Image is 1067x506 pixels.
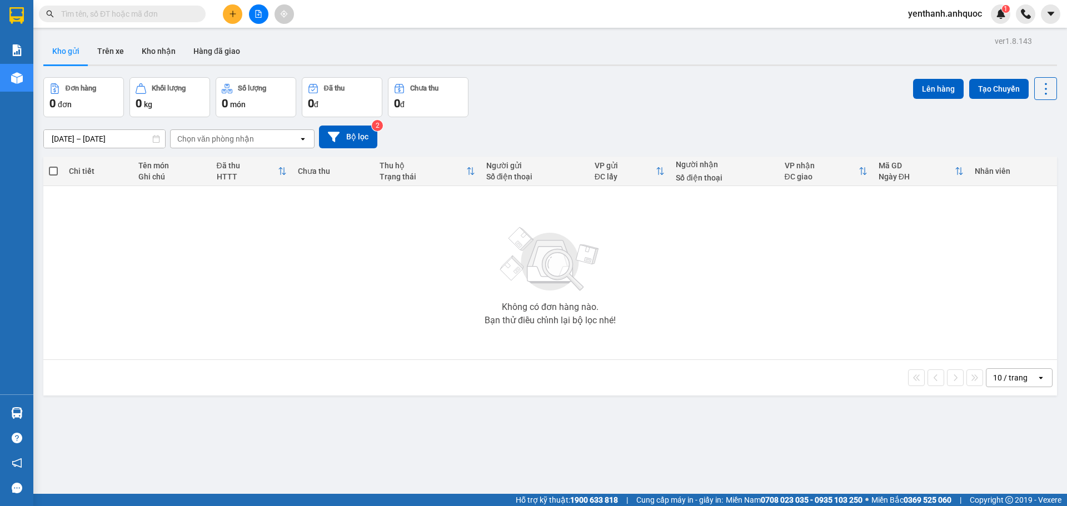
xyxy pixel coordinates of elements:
[43,77,124,117] button: Đơn hàng0đơn
[249,4,268,24] button: file-add
[570,495,618,504] strong: 1900 633 818
[1041,4,1060,24] button: caret-down
[314,100,318,109] span: đ
[275,4,294,24] button: aim
[255,10,262,18] span: file-add
[676,160,773,169] div: Người nhận
[785,161,859,170] div: VP nhận
[324,84,345,92] div: Đã thu
[879,161,955,170] div: Mã GD
[879,172,955,181] div: Ngày ĐH
[995,35,1032,47] div: ver 1.8.143
[46,10,54,18] span: search
[913,79,964,99] button: Lên hàng
[12,433,22,443] span: question-circle
[626,494,628,506] span: |
[595,172,656,181] div: ĐC lấy
[223,4,242,24] button: plus
[66,84,96,92] div: Đơn hàng
[865,498,869,502] span: ⚪️
[9,7,24,24] img: logo-vxr
[138,172,206,181] div: Ghi chú
[394,97,400,110] span: 0
[372,120,383,131] sup: 2
[11,407,23,419] img: warehouse-icon
[485,316,616,325] div: Bạn thử điều chỉnh lại bộ lọc nhé!
[216,77,296,117] button: Số lượng0món
[298,134,307,143] svg: open
[298,167,368,176] div: Chưa thu
[410,84,438,92] div: Chưa thu
[380,172,466,181] div: Trạng thái
[185,38,249,64] button: Hàng đã giao
[302,77,382,117] button: Đã thu0đ
[230,100,246,109] span: món
[993,372,1028,383] div: 10 / trang
[238,84,266,92] div: Số lượng
[960,494,961,506] span: |
[177,133,254,144] div: Chọn văn phòng nhận
[388,77,468,117] button: Chưa thu0đ
[12,483,22,493] span: message
[1004,5,1008,13] span: 1
[69,167,127,176] div: Chi tiết
[969,79,1029,99] button: Tạo Chuyến
[44,130,165,148] input: Select a date range.
[217,172,278,181] div: HTTT
[222,97,228,110] span: 0
[595,161,656,170] div: VP gửi
[975,167,1051,176] div: Nhân viên
[516,494,618,506] span: Hỗ trợ kỹ thuật:
[996,9,1006,19] img: icon-new-feature
[43,38,88,64] button: Kho gửi
[12,458,22,468] span: notification
[676,173,773,182] div: Số điện thoại
[280,10,288,18] span: aim
[1002,5,1010,13] sup: 1
[904,495,951,504] strong: 0369 525 060
[229,10,237,18] span: plus
[495,221,606,298] img: svg+xml;base64,PHN2ZyBjbGFzcz0ibGlzdC1wbHVnX19zdmciIHhtbG5zPSJodHRwOi8vd3d3LnczLm9yZy8yMDAwL3N2Zy...
[1005,496,1013,504] span: copyright
[1021,9,1031,19] img: phone-icon
[761,495,862,504] strong: 0708 023 035 - 0935 103 250
[133,38,185,64] button: Kho nhận
[152,84,186,92] div: Khối lượng
[899,7,991,21] span: yenthanh.anhquoc
[785,172,859,181] div: ĐC giao
[11,44,23,56] img: solution-icon
[779,157,873,186] th: Toggle SortBy
[61,8,192,20] input: Tìm tên, số ĐT hoặc mã đơn
[486,161,584,170] div: Người gửi
[49,97,56,110] span: 0
[871,494,951,506] span: Miền Bắc
[11,72,23,84] img: warehouse-icon
[319,126,377,148] button: Bộ lọc
[217,161,278,170] div: Đã thu
[136,97,142,110] span: 0
[1036,373,1045,382] svg: open
[88,38,133,64] button: Trên xe
[873,157,969,186] th: Toggle SortBy
[374,157,481,186] th: Toggle SortBy
[380,161,466,170] div: Thu hộ
[138,161,206,170] div: Tên món
[636,494,723,506] span: Cung cấp máy in - giấy in:
[211,157,293,186] th: Toggle SortBy
[726,494,862,506] span: Miền Nam
[144,100,152,109] span: kg
[1046,9,1056,19] span: caret-down
[502,303,599,312] div: Không có đơn hàng nào.
[129,77,210,117] button: Khối lượng0kg
[589,157,671,186] th: Toggle SortBy
[486,172,584,181] div: Số điện thoại
[308,97,314,110] span: 0
[400,100,405,109] span: đ
[58,100,72,109] span: đơn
